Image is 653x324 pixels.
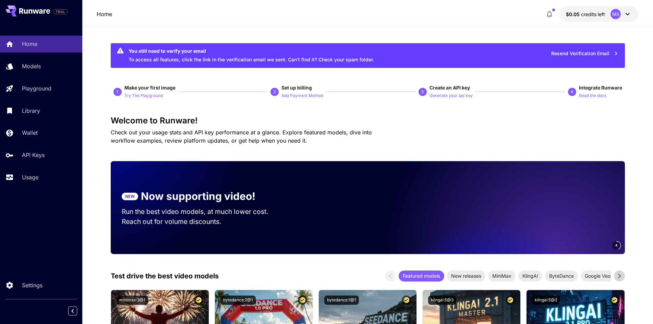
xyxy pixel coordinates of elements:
p: Playground [22,84,51,93]
p: Generate your api key [430,93,473,99]
span: credits left [581,11,605,17]
button: Collapse sidebar [68,307,77,315]
p: Settings [22,281,43,289]
div: ByteDance [545,271,578,281]
span: Create an API key [430,85,470,91]
p: Test drive the best video models [111,271,219,281]
p: 4 [571,89,573,95]
p: Models [22,62,41,70]
div: MiniMax [488,271,516,281]
p: Reach out for volume discounts. [122,217,281,227]
div: You still need to verify your email [129,47,374,55]
div: New releases [447,271,485,281]
div: Google Veo [581,271,615,281]
span: Add your payment card to enable full platform functionality. [53,8,68,16]
button: Resend Verification Email [547,47,622,61]
a: Home [97,10,112,18]
span: Check out your usage stats and API key performance at a glance. Explore featured models, dive int... [111,129,372,144]
p: API Keys [22,151,45,159]
button: Generate your api key [430,91,473,99]
button: Certified Model – Vetted for best performance and includes a commercial license. [402,296,411,305]
span: Integrate Runware [579,85,622,91]
button: Add Payment Method [281,91,323,99]
p: Run the best video models, at much lower cost. [122,207,281,217]
button: $0.05MS [559,6,639,22]
h3: Welcome to Runware! [111,116,625,125]
div: $0.05 [566,11,605,18]
p: 2 [274,89,276,95]
p: Add Payment Method [281,93,323,99]
button: bytedance:2@1 [220,296,256,305]
p: Usage [22,173,38,181]
p: Now supporting video! [141,189,255,204]
div: Collapse sidebar [73,305,82,317]
span: Google Veo [581,272,615,279]
span: Set up billing [281,85,312,91]
p: Try The Playground [124,93,163,99]
span: New releases [447,272,485,279]
span: $0.05 [566,11,581,17]
button: Certified Model – Vetted for best performance and includes a commercial license. [194,296,203,305]
button: klingai:5@2 [532,296,560,305]
span: KlingAI [518,272,542,279]
button: Try The Playground [124,91,163,99]
button: Certified Model – Vetted for best performance and includes a commercial license. [506,296,515,305]
span: 4 [615,243,617,248]
span: ByteDance [545,272,578,279]
p: Wallet [22,129,38,137]
p: Read the docs [579,93,606,99]
p: Library [22,107,40,115]
span: TRIAL [53,9,68,14]
nav: breadcrumb [97,10,112,18]
div: MS [610,9,621,19]
button: Read the docs [579,91,606,99]
button: Certified Model – Vetted for best performance and includes a commercial license. [298,296,307,305]
div: KlingAI [518,271,542,281]
p: Home [22,40,37,48]
span: Make your first image [124,85,176,91]
button: bytedance:1@1 [324,296,359,305]
span: Featured models [399,272,444,279]
span: MiniMax [488,272,516,279]
button: minimax:3@1 [117,296,148,305]
p: NEW [125,193,135,200]
p: 3 [421,89,424,95]
div: Featured models [399,271,444,281]
p: 1 [116,89,119,95]
button: Certified Model – Vetted for best performance and includes a commercial license. [610,296,619,305]
div: To access all features, click the link in the verification email we sent. Can’t find it? Check yo... [129,45,374,66]
button: klingai:5@3 [428,296,456,305]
